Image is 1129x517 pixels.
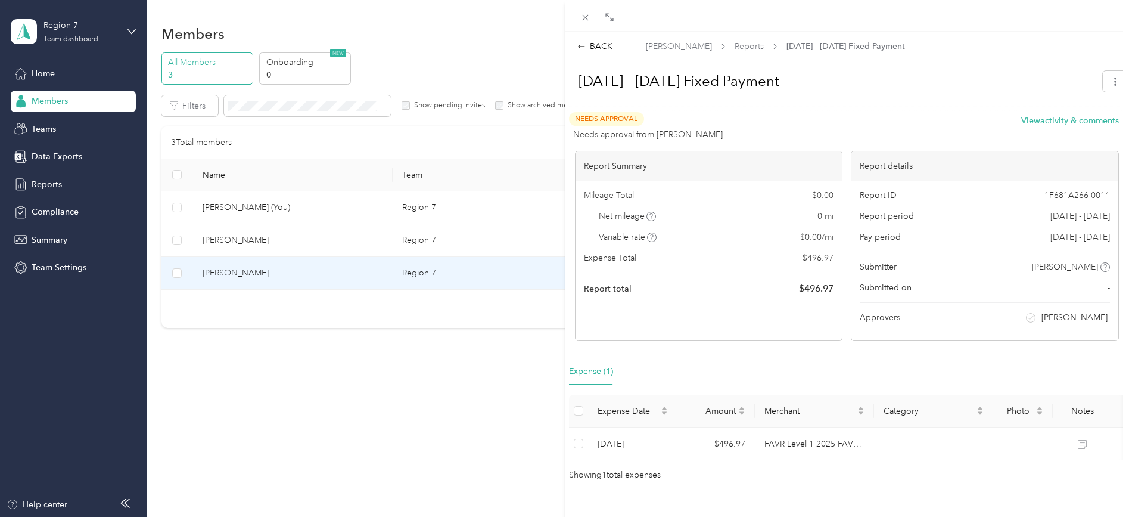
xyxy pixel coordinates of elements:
[738,405,745,412] span: caret-up
[677,428,755,460] td: $496.97
[661,405,668,412] span: caret-up
[860,189,897,202] span: Report ID
[800,231,833,243] span: $ 0.00 / mi
[857,405,864,412] span: caret-up
[1036,410,1043,417] span: caret-down
[1053,395,1112,428] th: Notes
[812,189,833,202] span: $ 0.00
[588,395,677,428] th: Expense Date
[874,395,993,428] th: Category
[1044,189,1110,202] span: 1F681A266-0011
[1062,450,1129,517] iframe: Everlance-gr Chat Button Frame
[857,410,864,417] span: caret-down
[860,311,900,324] span: Approvers
[735,40,764,52] span: Reports
[738,410,745,417] span: caret-down
[573,128,723,141] span: Needs approval from [PERSON_NAME]
[1003,406,1034,416] span: Photo
[677,395,755,428] th: Amount
[755,395,874,428] th: Merchant
[860,231,901,243] span: Pay period
[851,151,1118,181] div: Report details
[993,395,1053,428] th: Photo
[584,252,636,264] span: Expense Total
[646,40,712,52] span: [PERSON_NAME]
[569,365,613,378] div: Expense (1)
[687,406,736,416] span: Amount
[860,210,914,222] span: Report period
[860,261,897,273] span: Submitter
[976,410,984,417] span: caret-down
[1032,261,1098,273] span: [PERSON_NAME]
[598,406,658,416] span: Expense Date
[884,406,974,416] span: Category
[764,406,855,416] span: Merchant
[786,40,905,52] span: [DATE] - [DATE] Fixed Payment
[584,189,634,202] span: Mileage Total
[976,405,984,412] span: caret-up
[661,410,668,417] span: caret-down
[1108,281,1110,294] span: -
[569,112,644,126] span: Needs Approval
[577,40,612,52] div: BACK
[1021,114,1119,127] button: Viewactivity & comments
[1050,231,1110,243] span: [DATE] - [DATE]
[576,151,842,181] div: Report Summary
[817,210,833,222] span: 0 mi
[588,428,677,460] td: 9-3-2025
[1036,405,1043,412] span: caret-up
[860,281,912,294] span: Submitted on
[1041,311,1108,324] span: [PERSON_NAME]
[1050,210,1110,222] span: [DATE] - [DATE]
[599,210,657,222] span: Net mileage
[566,67,1095,95] h1: Sep 1 - 30, 2025 Fixed Payment
[584,283,632,295] span: Report total
[569,469,661,482] span: Showing 1 total expenses
[799,281,833,296] span: $ 496.97
[803,252,833,264] span: $ 496.97
[755,428,874,460] td: FAVR Level 1 2025 FAVR program
[599,231,657,243] span: Variable rate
